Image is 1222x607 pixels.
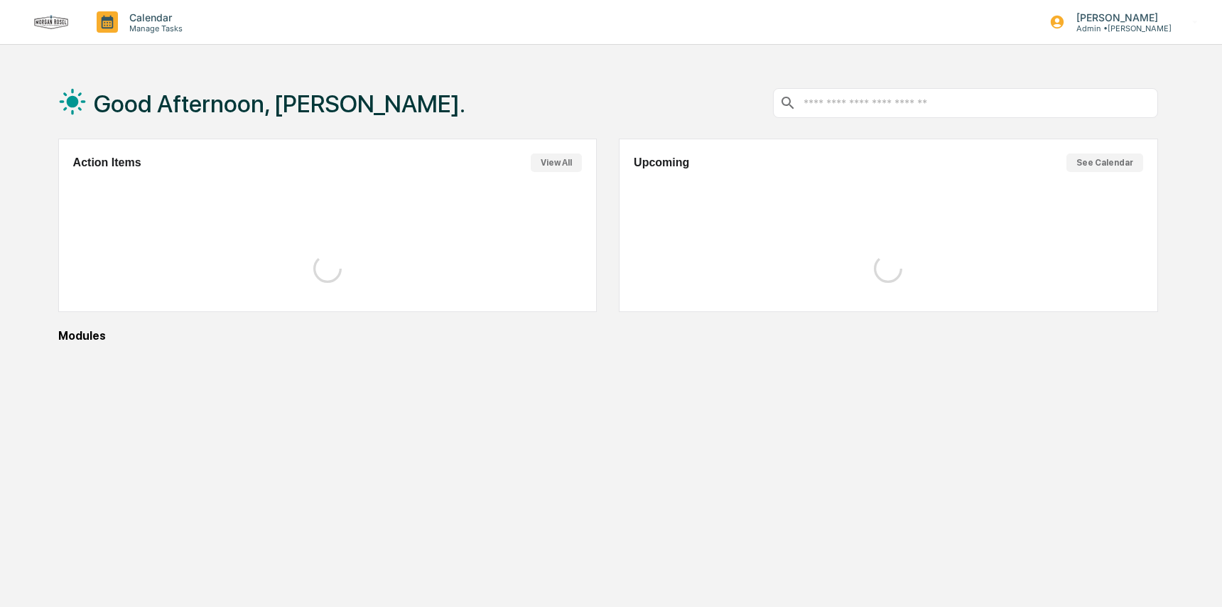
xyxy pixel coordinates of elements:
p: [PERSON_NAME] [1065,11,1172,23]
div: Modules [58,329,1158,343]
p: Manage Tasks [118,23,190,33]
button: See Calendar [1066,154,1143,172]
h2: Action Items [73,156,141,169]
button: View All [531,154,582,172]
h1: Good Afternoon, [PERSON_NAME]. [94,90,465,118]
img: logo [34,15,68,29]
p: Calendar [118,11,190,23]
p: Admin • [PERSON_NAME] [1065,23,1172,33]
h2: Upcoming [634,156,689,169]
